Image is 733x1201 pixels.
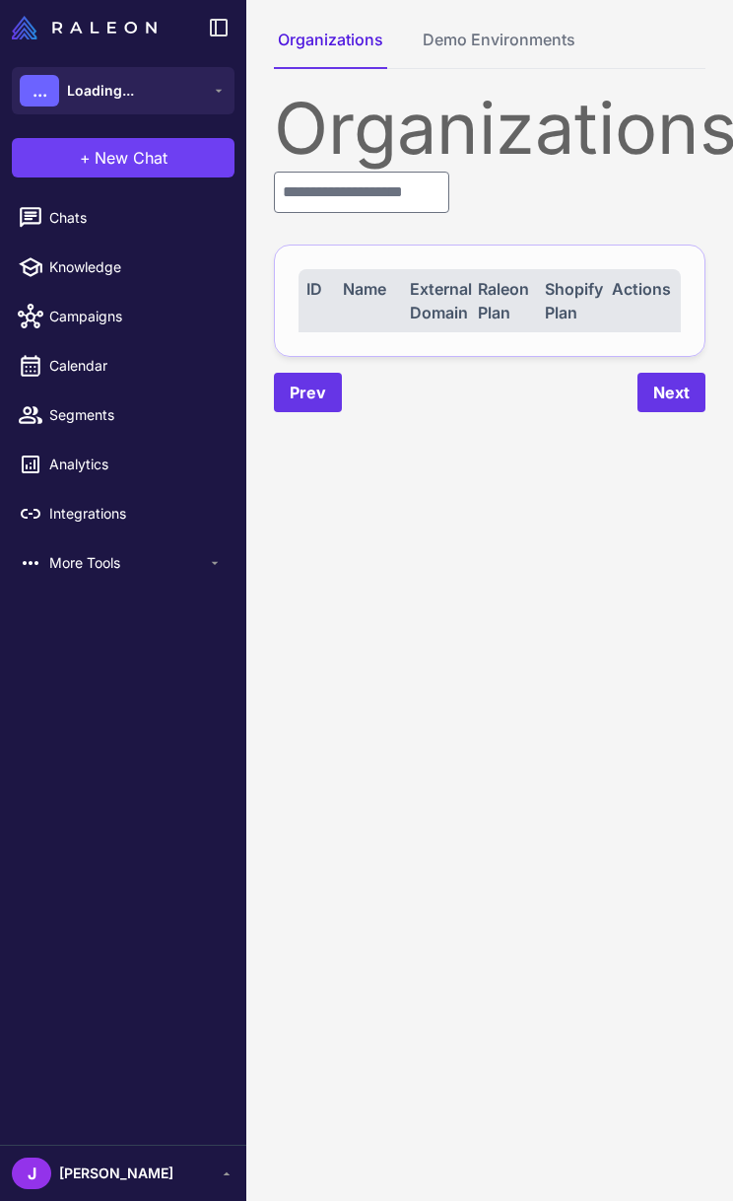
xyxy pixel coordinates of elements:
[8,197,238,239] a: Chats
[59,1163,173,1184] span: [PERSON_NAME]
[12,16,157,39] img: Raleon Logo
[8,296,238,337] a: Campaigns
[410,277,471,324] div: External Domain
[306,277,337,324] div: ID
[274,373,342,412] button: Prev
[8,394,238,436] a: Segments
[478,277,539,324] div: Raleon Plan
[49,256,223,278] span: Knowledge
[612,277,673,324] div: Actions
[67,80,134,102] span: Loading...
[49,404,223,426] span: Segments
[419,28,579,69] button: Demo Environments
[637,373,705,412] button: Next
[12,1158,51,1189] div: J
[343,277,404,324] div: Name
[274,93,705,164] div: Organizations
[8,247,238,288] a: Knowledge
[545,277,606,324] div: Shopify Plan
[49,306,223,327] span: Campaigns
[20,75,59,106] div: ...
[95,146,167,170] span: New Chat
[8,345,238,387] a: Calendar
[49,355,223,377] span: Calendar
[49,552,207,574] span: More Tools
[274,28,387,69] button: Organizations
[8,493,238,534] a: Integrations
[12,67,234,114] button: ...Loading...
[80,146,91,170] span: +
[8,444,238,485] a: Analytics
[49,454,223,475] span: Analytics
[49,207,223,229] span: Chats
[49,503,223,525] span: Integrations
[12,138,234,177] button: +New Chat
